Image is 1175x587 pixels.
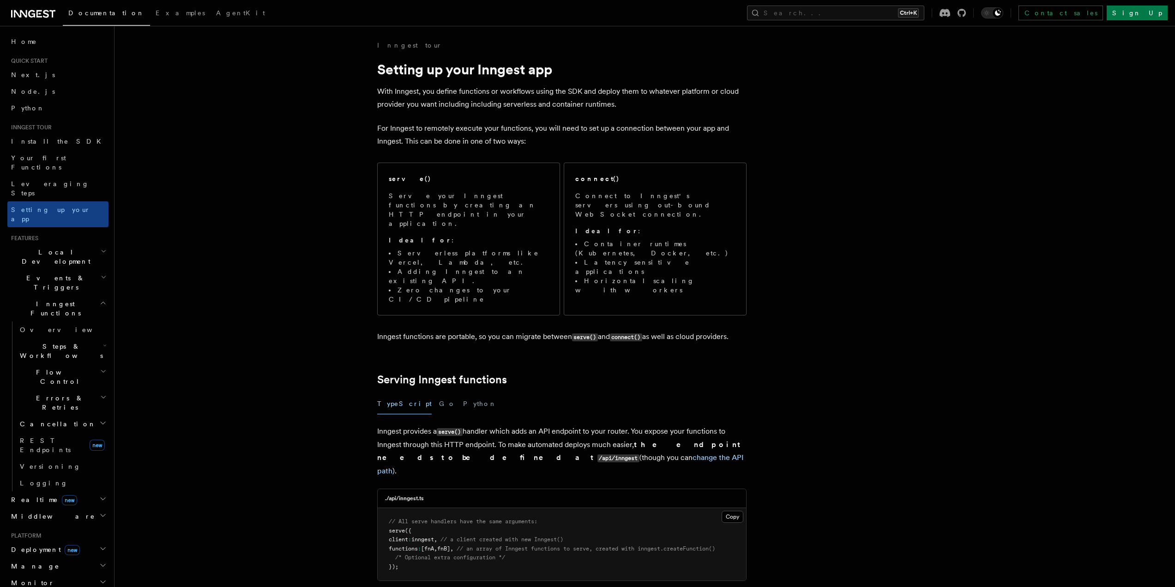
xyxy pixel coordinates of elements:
button: Manage [7,558,108,575]
span: Leveraging Steps [11,180,89,197]
button: Flow Control [16,364,108,390]
span: Manage [7,562,60,571]
li: Horizontal scaling with workers [575,276,735,295]
h2: serve() [389,174,431,183]
p: Serve your Inngest functions by creating an HTTP endpoint in your application. [389,191,548,228]
span: Quick start [7,57,48,65]
strong: Ideal for [575,227,638,235]
code: connect() [610,333,642,341]
button: Middleware [7,508,108,525]
a: Contact sales [1018,6,1103,20]
button: Inngest Functions [7,296,108,321]
li: Zero changes to your CI/CD pipeline [389,285,548,304]
a: REST Endpointsnew [16,432,108,458]
code: serve() [437,428,463,436]
a: Versioning [16,458,108,475]
span: Setting up your app [11,206,90,223]
span: /* Optional extra configuration */ [395,554,505,561]
span: new [65,545,80,555]
span: Realtime [7,495,77,504]
span: , [450,545,453,552]
button: Deploymentnew [7,541,108,558]
span: AgentKit [216,9,265,17]
span: new [62,495,77,505]
kbd: Ctrl+K [898,8,919,18]
a: AgentKit [211,3,271,25]
span: Node.js [11,88,55,95]
span: // All serve handlers have the same arguments: [389,518,537,525]
span: Inngest tour [7,124,52,131]
span: Flow Control [16,368,100,386]
a: Serving Inngest functions [377,373,507,386]
h2: connect() [575,174,620,183]
a: Install the SDK [7,133,108,150]
a: Next.js [7,67,108,83]
div: Inngest Functions [7,321,108,491]
span: client [389,536,408,543]
span: Events & Triggers [7,273,101,292]
span: [fnA [421,545,434,552]
span: Inngest Functions [7,299,100,318]
button: Steps & Workflows [16,338,108,364]
a: Overview [16,321,108,338]
button: Cancellation [16,416,108,432]
button: Python [463,393,497,414]
span: }); [389,563,398,570]
span: Middleware [7,512,95,521]
span: , [434,545,437,552]
h1: Setting up your Inngest app [377,61,747,78]
span: Steps & Workflows [16,342,103,360]
a: Your first Functions [7,150,108,175]
a: Examples [150,3,211,25]
button: TypeScript [377,393,432,414]
span: Features [7,235,38,242]
p: Inngest provides a handler which adds an API endpoint to your router. You expose your functions t... [377,425,747,478]
button: Copy [722,511,743,523]
span: Your first Functions [11,154,66,171]
span: Deployment [7,545,80,554]
span: functions [389,545,418,552]
span: Overview [20,326,115,333]
li: Latency sensitive applications [575,258,735,276]
a: Python [7,100,108,116]
span: , [434,536,437,543]
span: // an array of Inngest functions to serve, created with inngest.createFunction() [457,545,715,552]
button: Errors & Retries [16,390,108,416]
a: Node.js [7,83,108,100]
p: Inngest functions are portable, so you can migrate between and as well as cloud providers. [377,330,747,344]
h3: ./api/inngest.ts [385,495,424,502]
span: Documentation [68,9,145,17]
a: Home [7,33,108,50]
span: Home [11,37,37,46]
p: With Inngest, you define functions or workflows using the SDK and deploy them to whatever platfor... [377,85,747,111]
span: Install the SDK [11,138,107,145]
button: Events & Triggers [7,270,108,296]
span: // a client created with new Inngest() [440,536,563,543]
span: Platform [7,532,42,539]
a: Inngest tour [377,41,442,50]
span: Logging [20,479,68,487]
button: Toggle dark mode [981,7,1003,18]
code: serve() [572,333,598,341]
span: Python [11,104,45,112]
span: Next.js [11,71,55,79]
span: ({ [405,527,411,534]
li: Adding Inngest to an existing API. [389,267,548,285]
p: For Inngest to remotely execute your functions, you will need to set up a connection between your... [377,122,747,148]
a: connect()Connect to Inngest's servers using out-bound WebSocket connection.Ideal for:Container ru... [564,163,747,315]
span: new [90,440,105,451]
button: Local Development [7,244,108,270]
span: : [418,545,421,552]
a: serve()Serve your Inngest functions by creating an HTTP endpoint in your application.Ideal for:Se... [377,163,560,315]
span: inngest [411,536,434,543]
a: Logging [16,475,108,491]
p: : [575,226,735,236]
span: Errors & Retries [16,393,100,412]
a: Sign Up [1107,6,1168,20]
p: Connect to Inngest's servers using out-bound WebSocket connection. [575,191,735,219]
span: Examples [156,9,205,17]
a: Documentation [63,3,150,26]
a: Setting up your app [7,201,108,227]
span: Cancellation [16,419,96,429]
span: Local Development [7,248,101,266]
